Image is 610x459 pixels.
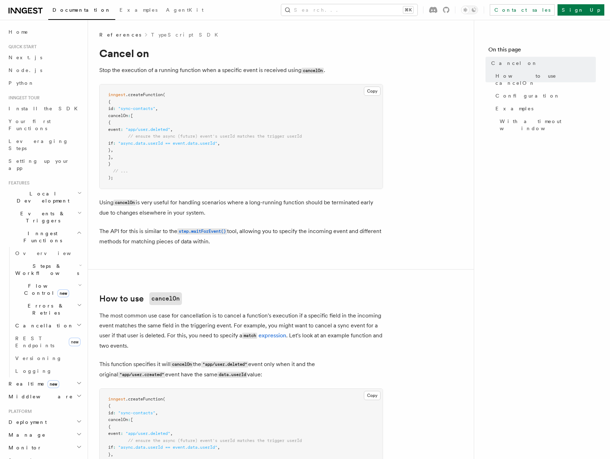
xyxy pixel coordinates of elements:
a: step.waitForEvent() [177,228,227,234]
a: Logging [12,365,83,377]
a: Versioning [12,352,83,365]
button: Events & Triggers [6,207,83,227]
a: Examples [115,2,162,19]
button: Middleware [6,390,83,403]
span: : [121,127,123,132]
span: : [128,417,131,422]
p: Using is very useful for handling scenarios where a long-running function should be terminated ea... [99,198,383,218]
span: Events & Triggers [6,210,77,224]
span: ( [163,92,165,97]
a: Leveraging Steps [6,135,83,155]
span: , [217,141,220,146]
span: .createFunction [126,397,163,402]
span: id [108,410,113,415]
span: inngest [108,397,126,402]
span: Overview [15,250,88,256]
span: Leveraging Steps [9,138,68,151]
button: Copy [364,87,381,96]
button: Inngest Functions [6,227,83,247]
span: Examples [495,105,533,112]
span: Quick start [6,44,37,50]
span: "async.data.userId == event.data.userId" [118,445,217,450]
button: Errors & Retries [12,299,83,319]
button: Steps & Workflows [12,260,83,280]
span: Install the SDK [9,106,82,111]
a: Sign Up [558,4,604,16]
a: Your first Functions [6,115,83,135]
a: Install the SDK [6,102,83,115]
button: Deployment [6,416,83,428]
span: Inngest tour [6,95,40,101]
span: Monitor [6,444,42,451]
span: Examples [120,7,157,13]
span: Features [6,180,29,186]
button: Toggle dark mode [461,6,478,14]
span: inngest [108,92,126,97]
span: , [170,431,173,436]
code: step.waitForEvent() [177,228,227,234]
p: This function specifies it will the event only when it and the original event have the same value: [99,359,383,380]
span: : [113,410,116,415]
span: cancelOn [108,417,128,422]
p: The most common use case for cancellation is to cancel a function's execution if a specific field... [99,311,383,351]
a: Overview [12,247,83,260]
a: With a timeout window [497,115,596,135]
span: cancelOn [108,113,128,118]
span: With a timeout window [500,118,596,132]
button: Manage [6,428,83,441]
span: // ensure the async (future) event's userId matches the trigger userId [128,134,302,139]
code: cancelOn [113,200,136,206]
span: Flow Control [12,282,78,297]
button: Monitor [6,441,83,454]
span: , [217,445,220,450]
span: Deployment [6,419,47,426]
a: Configuration [493,89,596,102]
span: } [108,148,111,153]
span: How to use cancelOn [495,72,596,87]
span: , [111,148,113,153]
span: ); [108,175,113,180]
p: Stop the execution of a running function when a specific event is received using . [99,65,383,76]
span: Python [9,80,34,86]
span: new [48,380,59,388]
span: // ... [113,168,128,173]
a: Contact sales [490,4,555,16]
span: References [99,31,141,38]
span: : [128,113,131,118]
span: , [155,106,158,111]
span: Local Development [6,190,77,204]
span: if [108,141,113,146]
span: , [111,452,113,457]
span: id [108,106,113,111]
span: } [108,161,111,166]
span: Cancel on [491,60,538,67]
span: } [108,452,111,457]
a: Cancel on [488,57,596,70]
span: Steps & Workflows [12,262,79,277]
a: Setting up your app [6,155,83,175]
span: [ [131,417,133,422]
span: .createFunction [126,92,163,97]
span: "async.data.userId == event.data.userId" [118,141,217,146]
code: "app/user.deleted" [201,361,248,367]
span: , [170,127,173,132]
span: Cancellation [12,322,74,329]
span: Next.js [9,55,42,60]
span: AgentKit [166,7,204,13]
span: REST Endpoints [15,336,54,348]
span: ] [108,155,111,160]
span: ( [163,397,165,402]
span: : [121,431,123,436]
code: cancelOn [171,361,193,367]
span: { [108,99,111,104]
a: TypeScript SDK [151,31,222,38]
span: "app/user.deleted" [126,127,170,132]
span: Logging [15,368,52,374]
span: // ensure the async (future) event's userId matches the trigger userId [128,438,302,443]
span: Documentation [52,7,111,13]
span: : [113,445,116,450]
span: "app/user.deleted" [126,431,170,436]
button: Cancellation [12,319,83,332]
span: , [155,410,158,415]
a: How to use cancelOn [493,70,596,89]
